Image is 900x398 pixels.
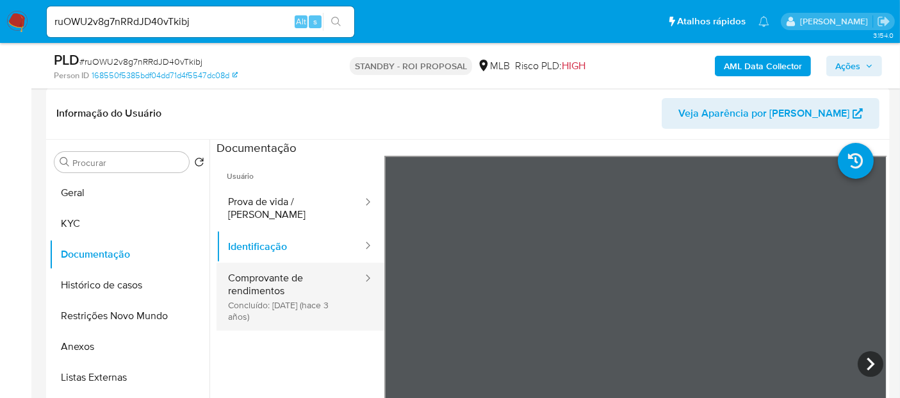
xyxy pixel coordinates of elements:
[49,178,209,208] button: Geral
[313,15,317,28] span: s
[54,70,89,81] b: Person ID
[677,15,746,28] span: Atalhos rápidos
[56,107,161,120] h1: Informação do Usuário
[724,56,802,76] b: AML Data Collector
[678,98,849,129] span: Veja Aparência por [PERSON_NAME]
[800,15,872,28] p: erico.trevizan@mercadopago.com.br
[715,56,811,76] button: AML Data Collector
[54,49,79,70] b: PLD
[877,15,890,28] a: Sair
[49,208,209,239] button: KYC
[72,157,184,169] input: Procurar
[60,157,70,167] button: Procurar
[515,59,585,73] span: Risco PLD:
[662,98,880,129] button: Veja Aparência por [PERSON_NAME]
[49,270,209,301] button: Histórico de casos
[758,16,769,27] a: Notificações
[826,56,882,76] button: Ações
[49,239,209,270] button: Documentação
[49,331,209,362] button: Anexos
[92,70,238,81] a: 168550f5385bdf04dd71d4f5547dc08d
[79,55,202,68] span: # ruOWU2v8g7nRRdJD40vTkibj
[562,58,585,73] span: HIGH
[873,30,894,40] span: 3.154.0
[350,57,472,75] p: STANDBY - ROI PROPOSAL
[835,56,860,76] span: Ações
[49,301,209,331] button: Restrições Novo Mundo
[477,59,510,73] div: MLB
[47,13,354,30] input: Pesquise usuários ou casos...
[296,15,306,28] span: Alt
[194,157,204,171] button: Retornar ao pedido padrão
[49,362,209,393] button: Listas Externas
[323,13,349,31] button: search-icon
